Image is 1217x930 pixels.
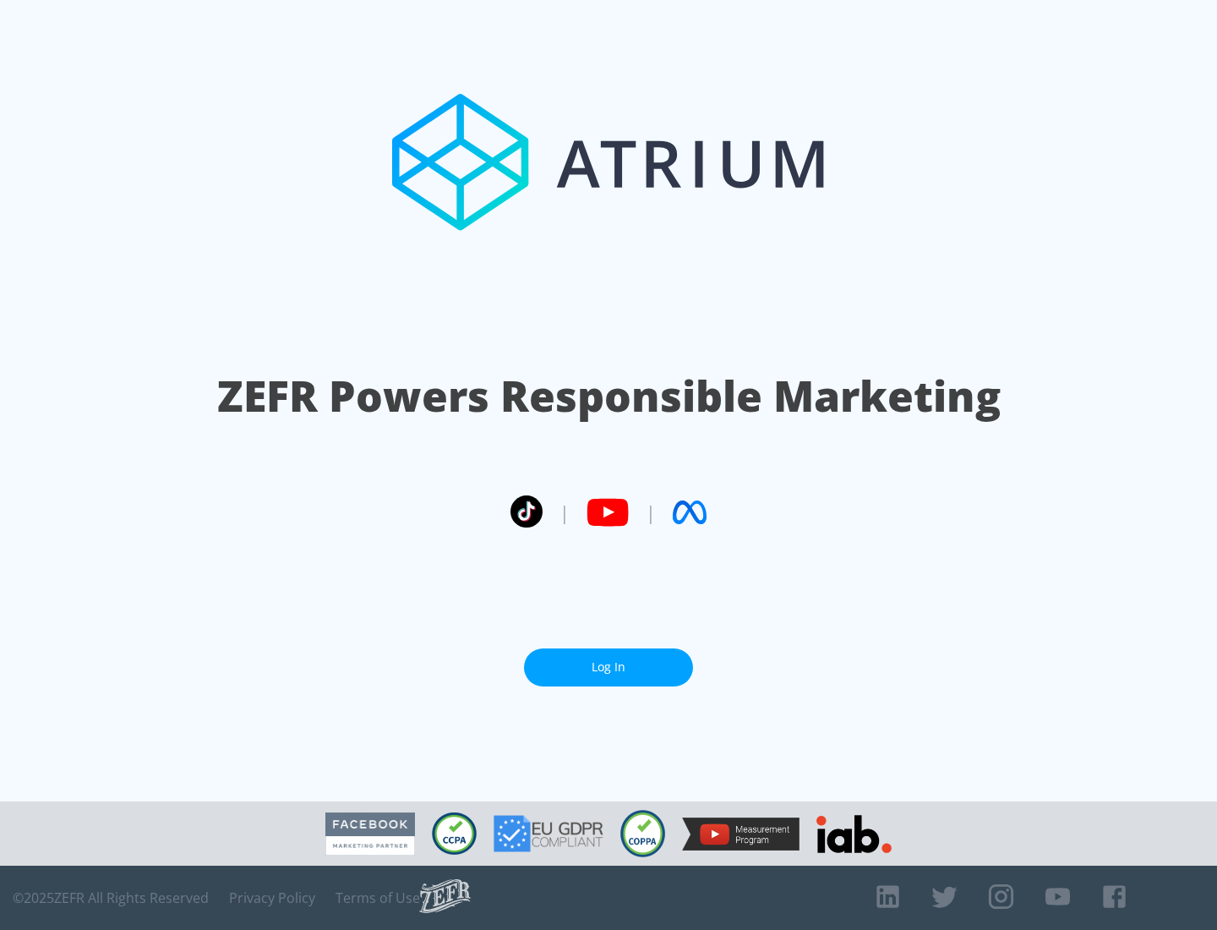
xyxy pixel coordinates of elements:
img: Facebook Marketing Partner [325,812,415,856]
a: Terms of Use [336,889,420,906]
span: | [559,500,570,525]
span: | [646,500,656,525]
a: Log In [524,648,693,687]
span: © 2025 ZEFR All Rights Reserved [13,889,209,906]
img: IAB [816,815,892,853]
img: GDPR Compliant [494,815,603,852]
img: CCPA Compliant [432,812,477,855]
img: YouTube Measurement Program [682,818,800,851]
h1: ZEFR Powers Responsible Marketing [217,367,1001,425]
a: Privacy Policy [229,889,315,906]
img: COPPA Compliant [620,810,665,857]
